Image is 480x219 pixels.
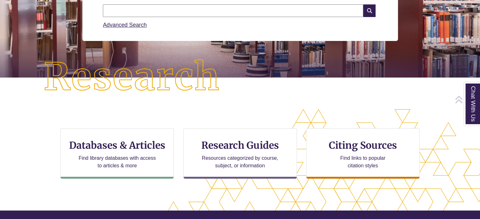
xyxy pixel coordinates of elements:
h3: Databases & Articles [66,139,169,151]
i: Search [363,4,375,17]
a: Back to Top [455,95,478,104]
p: Resources categorized by course, subject, or information [199,154,281,170]
a: Research Guides Resources categorized by course, subject, or information [183,128,297,179]
a: Citing Sources Find links to popular citation styles [306,128,420,179]
h3: Citing Sources [324,139,401,151]
a: Advanced Search [103,22,147,28]
h3: Research Guides [189,139,292,151]
a: Databases & Articles Find library databases with access to articles & more [60,128,174,179]
img: Research [24,40,240,115]
p: Find links to popular citation styles [332,154,394,170]
p: Find library databases with access to articles & more [76,154,158,170]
